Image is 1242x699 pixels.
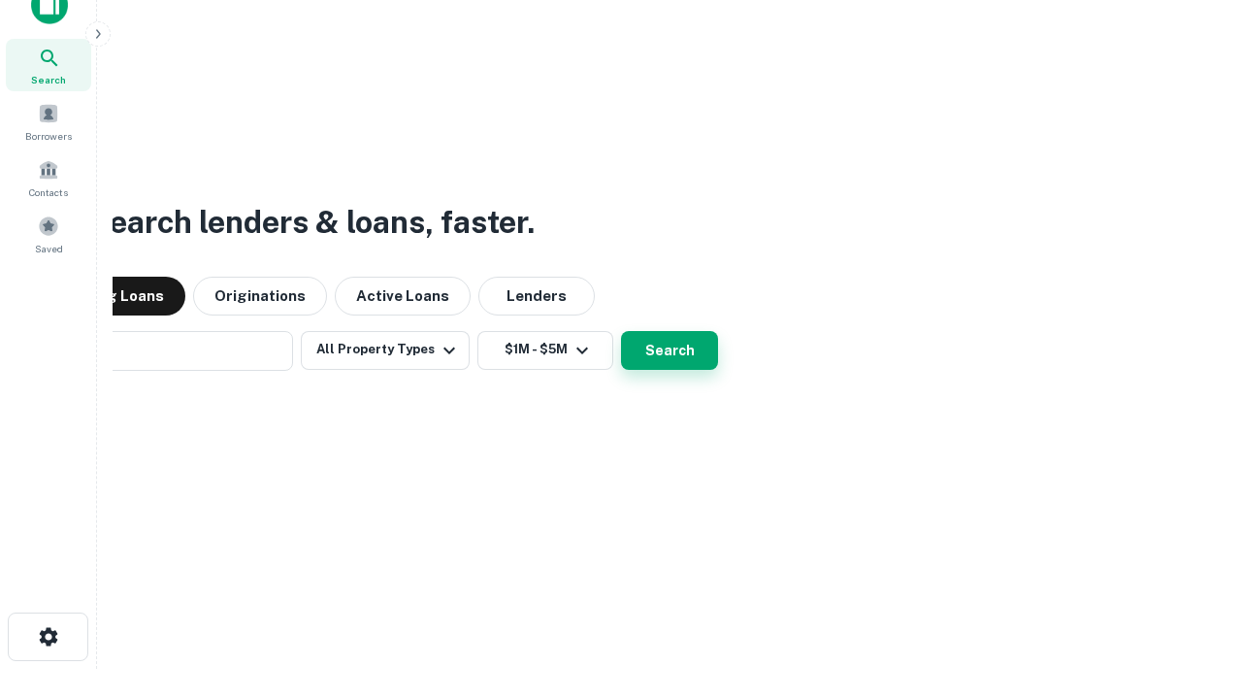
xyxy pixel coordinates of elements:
[335,277,471,316] button: Active Loans
[29,184,68,200] span: Contacts
[6,95,91,148] a: Borrowers
[478,277,595,316] button: Lenders
[6,208,91,260] a: Saved
[25,128,72,144] span: Borrowers
[477,331,613,370] button: $1M - $5M
[6,39,91,91] a: Search
[6,151,91,204] a: Contacts
[193,277,327,316] button: Originations
[35,241,63,256] span: Saved
[621,331,718,370] button: Search
[301,331,470,370] button: All Property Types
[31,72,66,87] span: Search
[1145,544,1242,637] iframe: Chat Widget
[88,199,535,246] h3: Search lenders & loans, faster.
